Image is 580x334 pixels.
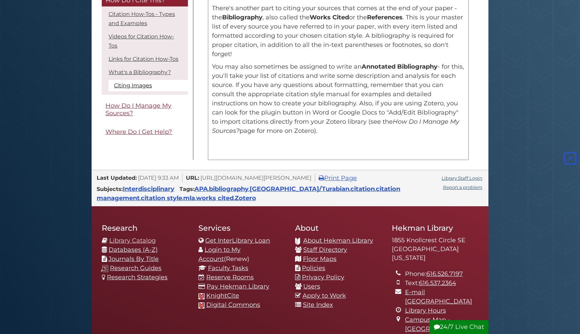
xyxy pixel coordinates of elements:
[194,185,208,193] a: APA
[405,316,472,333] a: Campus Map - [GEOGRAPHIC_DATA]
[198,293,205,299] img: Calvin favicon logo
[419,279,456,287] a: 616.537.2364
[109,69,171,75] a: What's a Bibliography?
[101,265,108,272] img: research-guides-icon-white_37x37.png
[405,279,478,288] li: Text:
[109,11,175,27] a: Citation How-Tos - Types and Examples
[318,175,324,181] i: Print Page
[105,128,172,136] span: Where Do I Get Help?
[109,56,178,62] a: Links for Citation How-Tos
[207,283,269,290] a: Pay Hekman Library
[110,264,161,272] a: Research Guides
[310,14,349,21] span: Works Cited
[208,264,248,272] a: Faculty Tasks
[97,174,137,181] span: Last Updated:
[198,223,285,233] h2: Services
[350,185,375,193] a: citation
[206,292,239,299] a: KnightCite
[426,270,463,278] a: 616.526.7197
[295,223,382,233] h2: About
[405,307,446,314] a: Library Hours
[205,237,270,244] a: Get InterLibrary Loan
[362,63,438,70] strong: Annotated Bibliography
[138,174,179,181] span: [DATE] 9:33 AM
[105,102,171,117] span: How Do I Manage My Sources?
[200,174,311,181] span: [URL][DOMAIN_NAME][PERSON_NAME]
[198,245,285,264] li: (Renew)
[303,292,346,299] a: Apply to Work
[102,124,188,140] a: Where Do I Get Help?
[392,223,478,233] h2: Hekman Library
[97,187,400,201] span: , , , , , , , ,
[97,186,123,192] span: Subjects:
[405,288,472,305] a: E-mail [GEOGRAPHIC_DATA]
[405,269,478,279] li: Phone:
[429,320,488,334] button: 24/7 Live Chat
[209,185,249,193] a: bibliography
[107,274,168,281] a: Research Strategies
[212,4,465,59] p: There's another part to citing your sources that comes at the end of your paper - the , also call...
[318,174,357,182] a: Print Page
[222,14,263,21] span: Bibliography
[179,186,194,192] span: Tags:
[367,14,403,21] span: References
[212,62,465,136] p: You may also sometimes be assigned to write an - for this, you'll take your list of citations and...
[250,185,349,193] a: [GEOGRAPHIC_DATA]/Turabian
[123,185,174,193] a: Interdisciplinary
[235,194,256,202] a: Zotero
[562,155,578,162] a: Back to Top
[303,255,336,263] a: Floor Maps
[303,283,320,290] a: Users
[303,301,333,309] a: Site Index
[302,264,325,272] a: Policies
[392,236,478,262] address: 1855 Knollcrest Circle SE [GEOGRAPHIC_DATA][US_STATE]
[109,80,188,91] a: Citing Images
[206,301,260,309] a: Digital Commons
[443,184,482,190] a: Report a problem
[109,246,158,253] a: Databases (A-Z)
[109,33,174,49] a: Videos for Citation How-Tos
[196,194,234,202] a: works cited
[303,237,373,244] a: About Hekman Library
[102,98,188,121] a: How Do I Manage My Sources?
[198,302,205,309] img: Calvin favicon logo
[186,174,199,181] span: URL:
[102,223,188,233] h2: Research
[109,237,156,244] a: Library Catalog
[141,194,182,202] a: citation style
[206,274,254,281] a: Reserve Rooms
[183,194,195,202] a: mla
[442,175,482,181] a: Library Staff Login
[109,255,159,263] a: Journals By Title
[198,246,240,263] a: Login to My Account
[303,246,347,253] a: Staff Directory
[302,274,344,281] a: Privacy Policy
